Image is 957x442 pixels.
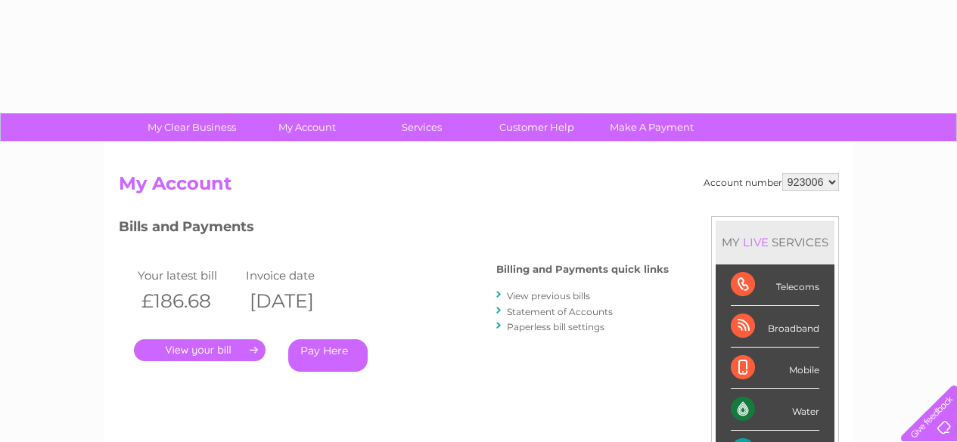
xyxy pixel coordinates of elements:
td: Your latest bill [134,265,243,286]
div: MY SERVICES [716,221,834,264]
div: Account number [704,173,839,191]
a: Services [359,113,484,141]
a: View previous bills [507,290,590,301]
a: My Account [244,113,369,141]
div: Water [731,389,819,431]
th: [DATE] [242,286,351,317]
div: Telecoms [731,264,819,306]
a: Paperless bill settings [507,321,604,332]
a: . [134,339,266,361]
div: Mobile [731,348,819,389]
div: Broadband [731,306,819,348]
a: Customer Help [474,113,599,141]
a: Statement of Accounts [507,306,613,317]
h4: Billing and Payments quick links [496,264,669,275]
h2: My Account [119,173,839,202]
a: My Clear Business [129,113,254,141]
a: Make A Payment [589,113,714,141]
th: £186.68 [134,286,243,317]
a: Pay Here [288,339,368,372]
h3: Bills and Payments [119,216,669,243]
td: Invoice date [242,265,351,286]
div: LIVE [740,235,772,249]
